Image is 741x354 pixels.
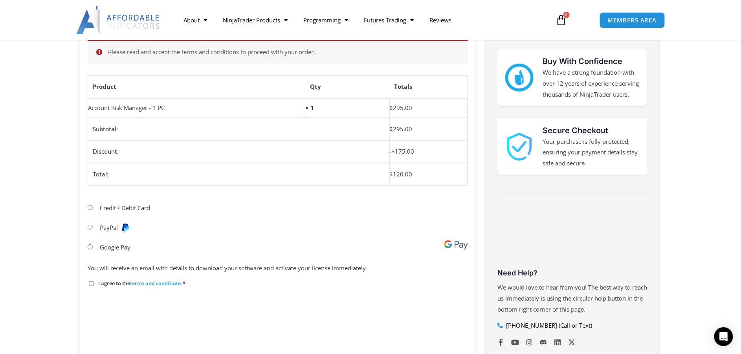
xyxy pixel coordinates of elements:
[89,281,94,286] input: I agree to theterms and conditions *
[390,104,413,112] bdi: 295.00
[505,133,533,161] img: 1000913 | Affordable Indicators – NinjaTrader
[100,224,130,231] label: PayPal
[390,170,413,178] bdi: 120.00
[108,47,457,58] li: Please read and accept the terms and conditions to proceed with your order.
[543,67,640,100] p: We have a strong foundation with over 12 years of experience serving thousands of NinjaTrader users.
[88,76,305,98] th: Product
[100,204,150,212] label: Credit / Debit Card
[497,268,647,277] h3: Need Help?
[544,9,579,31] a: 0
[88,118,390,141] th: Subtotal:
[176,11,215,29] a: About
[505,64,533,92] img: mark thumbs good 43913 | Affordable Indicators – NinjaTrader
[305,104,314,112] strong: × 1
[215,11,295,29] a: NinjaTrader Products
[76,6,161,34] img: LogoAI | Affordable Indicators – NinjaTrader
[390,76,468,98] th: Totals
[121,223,130,233] img: PayPal
[497,207,647,266] iframe: Customer reviews powered by Trustpilot
[130,280,182,287] a: terms and conditions
[608,17,657,23] span: MEMBERS AREA
[444,240,468,250] img: Google Pay
[390,104,393,112] span: $
[356,11,422,29] a: Futures Trading
[392,147,415,155] bdi: 175.00
[88,163,390,186] th: Total:
[390,125,413,133] bdi: 295.00
[504,320,592,331] span: [PHONE_NUMBER] (Call or Text)
[543,125,640,136] h3: Secure Checkout
[305,76,390,98] th: Qty
[88,98,305,118] td: Account Risk Manager - 1 PC
[295,11,356,29] a: Programming
[390,140,468,163] td: -
[176,11,547,29] nav: Menu
[98,280,182,287] span: I agree to the
[88,263,468,274] p: You will receive an email with details to download your software and activate your license immedi...
[563,12,570,18] span: 0
[600,12,665,28] a: MEMBERS AREA
[183,280,185,287] abbr: required
[422,11,459,29] a: Reviews
[543,136,640,169] p: Your purchase is fully protected, ensuring your payment details stay safe and secure.
[390,170,393,178] span: $
[390,125,393,133] span: $
[543,55,640,67] h3: Buy With Confidence
[100,243,130,251] label: Google Pay
[714,327,733,346] div: Open Intercom Messenger
[497,283,647,313] span: We would love to hear from you! The best way to reach us immediately is using the circular help b...
[392,147,395,155] span: $
[88,140,390,163] th: Discount:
